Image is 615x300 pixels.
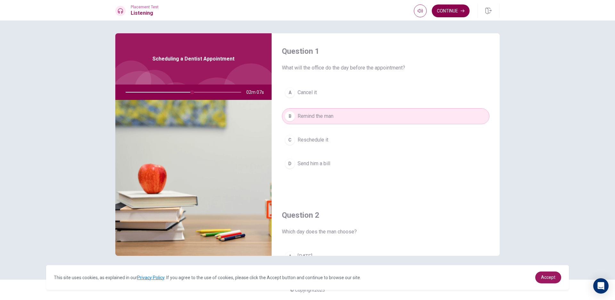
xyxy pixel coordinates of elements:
[535,272,561,283] a: dismiss cookie message
[298,160,330,167] span: Send him a bill
[285,111,295,121] div: B
[285,87,295,98] div: A
[246,85,269,100] span: 02m 07s
[282,132,489,148] button: CReschedule it
[282,228,489,236] span: Which day does the man choose?
[593,278,609,294] div: Open Intercom Messenger
[282,85,489,101] button: ACancel it
[298,136,328,144] span: Reschedule it
[541,275,555,280] span: Accept
[131,5,159,9] span: Placement Test
[54,275,361,280] span: This site uses cookies, as explained in our . If you agree to the use of cookies, please click th...
[131,9,159,17] h1: Listening
[115,100,272,256] img: Scheduling a Dentist Appointment
[282,108,489,124] button: BRemind the man
[282,248,489,264] button: A[DATE]
[46,265,569,290] div: cookieconsent
[282,46,489,56] h4: Question 1
[137,275,164,280] a: Privacy Policy
[290,288,325,293] span: © Copyright 2025
[298,253,312,260] span: [DATE]
[285,158,295,169] div: D
[152,55,234,63] span: Scheduling a Dentist Appointment
[282,210,489,220] h4: Question 2
[285,135,295,145] div: C
[298,112,333,120] span: Remind the man
[282,64,489,72] span: What will the office do the day before the appointment?
[282,156,489,172] button: DSend him a bill
[432,4,470,17] button: Continue
[298,89,317,96] span: Cancel it
[285,251,295,262] div: A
